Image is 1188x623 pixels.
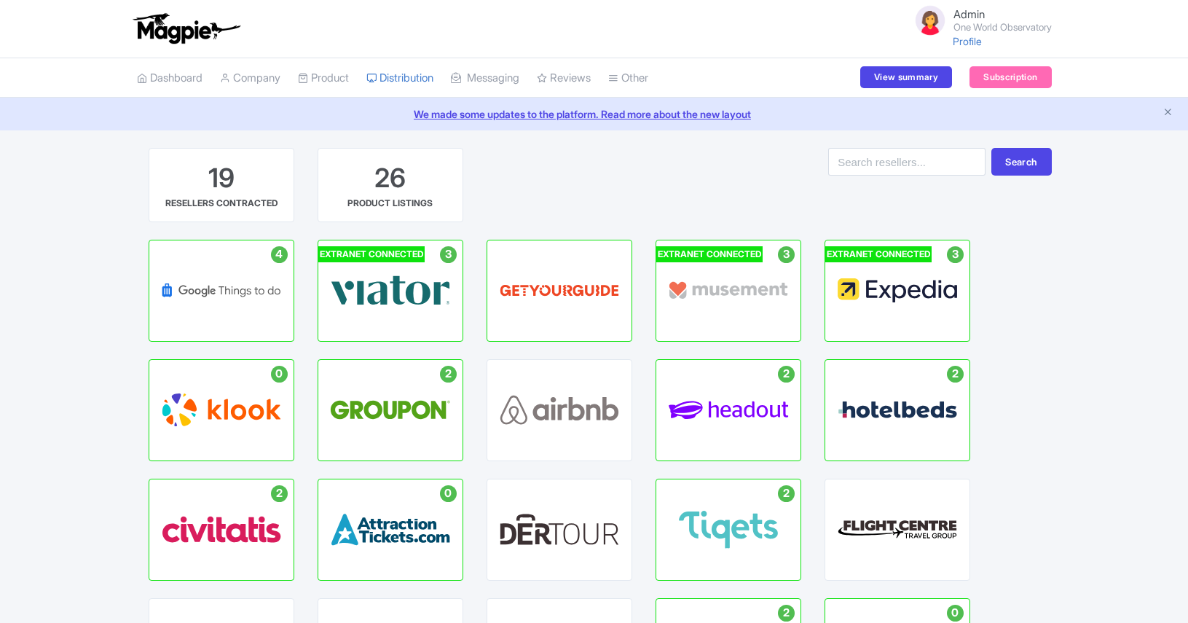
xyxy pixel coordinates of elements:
[318,359,463,461] a: 2
[149,359,294,461] a: 0
[149,240,294,342] a: 4
[149,479,294,581] a: 2
[953,35,982,47] a: Profile
[366,58,433,98] a: Distribution
[451,58,519,98] a: Messaging
[318,148,463,222] a: 26 PRODUCT LISTINGS
[1163,105,1173,122] button: Close announcement
[913,3,948,38] img: avatar_key_member-9c1dde93af8b07d7383eb8b5fb890c87.png
[656,479,801,581] a: 2
[347,197,433,210] div: PRODUCT LISTINGS
[828,148,986,176] input: Search resellers...
[969,66,1051,88] a: Subscription
[137,58,202,98] a: Dashboard
[953,7,985,21] span: Admin
[656,240,801,342] a: EXTRANET CONNECTED 3
[904,3,1052,38] a: Admin One World Observatory
[825,240,970,342] a: EXTRANET CONNECTED 3
[298,58,349,98] a: Product
[130,12,243,44] img: logo-ab69f6fb50320c5b225c76a69d11143b.png
[374,160,406,197] div: 26
[220,58,280,98] a: Company
[860,66,952,88] a: View summary
[656,359,801,461] a: 2
[608,58,648,98] a: Other
[165,197,278,210] div: RESELLERS CONTRACTED
[318,479,463,581] a: 0
[149,148,294,222] a: 19 RESELLERS CONTRACTED
[318,240,463,342] a: EXTRANET CONNECTED 3
[991,148,1051,176] button: Search
[537,58,591,98] a: Reviews
[825,359,970,461] a: 2
[9,106,1179,122] a: We made some updates to the platform. Read more about the new layout
[208,160,235,197] div: 19
[953,23,1052,32] small: One World Observatory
